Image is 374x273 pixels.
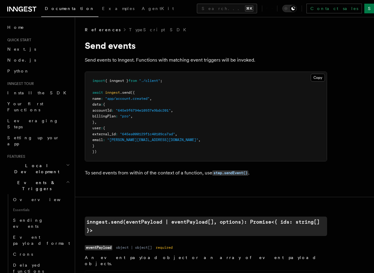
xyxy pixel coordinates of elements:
[105,79,128,83] span: { inngest }
[101,96,103,101] span: :
[5,98,71,115] a: Your first Functions
[138,2,177,16] a: AgentKit
[7,135,59,146] span: Setting up your app
[101,102,103,106] span: :
[5,22,71,33] a: Home
[5,87,71,98] a: Install the SDK
[5,38,31,42] span: Quick start
[92,96,101,101] span: name
[7,24,24,30] span: Home
[116,132,118,136] span: :
[139,79,160,83] span: "./client"
[131,90,135,95] span: ({
[5,115,71,132] a: Leveraging Steps
[116,114,118,118] span: :
[156,245,173,250] dd: required
[85,169,327,177] p: To send events from within of the context of a function, use .
[5,81,34,86] span: Inngest tour
[150,96,152,101] span: ,
[92,90,103,95] span: await
[11,215,71,232] a: Sending events
[98,2,138,16] a: Examples
[13,197,75,202] span: Overview
[92,126,101,130] span: user
[92,120,94,124] span: }
[306,4,362,13] a: Contact sales
[102,6,134,11] span: Examples
[212,170,248,176] a: step.sendEvent()
[13,235,70,246] span: Event payload format
[85,217,327,236] a: inngest.send(eventPayload | eventPayload[], options): Promise<{ ids: string[] }>
[92,114,116,118] span: billingPlan
[245,5,253,12] kbd: ⌘K
[92,108,111,113] span: accountId
[129,27,190,33] a: TypeScript SDK
[103,126,105,130] span: {
[5,180,66,192] span: Events & Triggers
[45,6,95,11] span: Documentation
[107,138,198,142] span: "[PERSON_NAME][EMAIL_ADDRESS][DOMAIN_NAME]"
[142,6,174,11] span: AgentKit
[13,252,33,257] span: Crons
[160,79,162,83] span: ;
[13,218,43,229] span: Sending events
[92,102,101,106] span: data
[5,44,71,55] a: Next.js
[103,102,105,106] span: {
[11,205,71,215] span: Essentials
[7,118,58,129] span: Leveraging Steps
[7,47,36,52] span: Next.js
[175,132,177,136] span: ,
[41,2,98,17] a: Documentation
[116,245,152,250] dd: object | object[]
[92,79,105,83] span: import
[5,163,66,175] span: Local Development
[131,114,133,118] span: ,
[105,90,120,95] span: inngest
[92,144,94,148] span: }
[92,138,103,142] span: email
[111,108,114,113] span: :
[120,114,131,118] span: "pro"
[197,4,257,13] button: Search...⌘K
[171,108,173,113] span: ,
[120,90,131,95] span: .send
[11,194,71,205] a: Overview
[101,126,103,130] span: :
[5,177,71,194] button: Events & Triggers
[311,74,325,82] button: Copy
[128,79,137,83] span: from
[5,154,25,159] span: Features
[5,55,71,66] a: Node.js
[5,66,71,76] a: Python
[198,138,200,142] span: ,
[92,132,116,136] span: external_id
[5,132,71,149] a: Setting up your app
[7,69,29,73] span: Python
[94,120,97,124] span: ,
[7,90,70,95] span: Install the SDK
[116,108,171,113] span: "645e9f6794e10937e9bdc201"
[92,150,97,154] span: })
[11,232,71,249] a: Event payload format
[85,27,121,33] span: References
[7,58,36,62] span: Node.js
[5,160,71,177] button: Local Development
[282,5,297,12] button: Toggle dark mode
[85,254,317,267] p: An event payload object or an array of event payload objects.
[120,132,175,136] span: "645ea000129f1c40109ca7ad"
[85,245,112,250] code: eventPayload
[105,96,150,101] span: "app/account.created"
[7,101,43,112] span: Your first Functions
[85,56,327,64] p: Send events to Inngest. Functions with matching event triggers will be invoked.
[103,138,105,142] span: :
[11,249,71,260] a: Crons
[85,40,327,51] h1: Send events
